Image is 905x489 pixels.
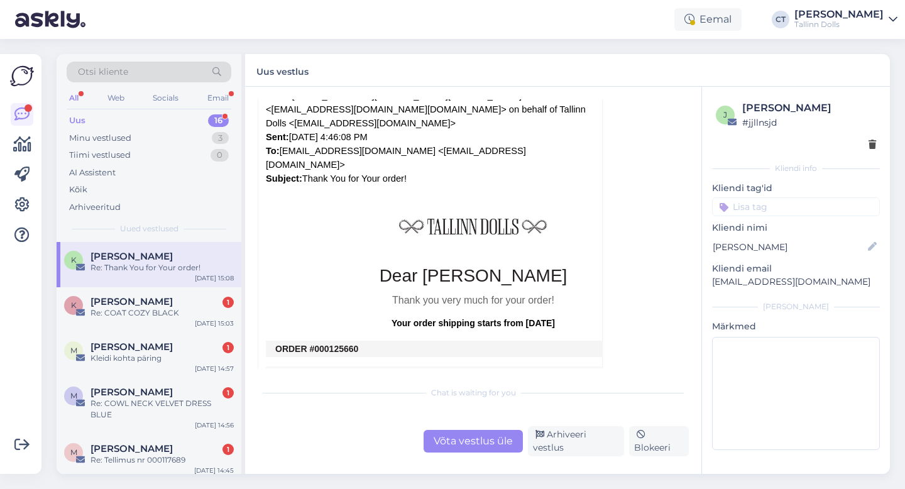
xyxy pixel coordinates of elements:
[712,275,880,288] p: [EMAIL_ADDRESS][DOMAIN_NAME]
[69,184,87,196] div: Kõik
[712,262,880,275] p: Kliendi email
[69,201,121,214] div: Arhiveeritud
[71,300,77,310] span: K
[105,90,127,106] div: Web
[266,146,280,156] b: To:
[712,197,880,216] input: Lisa tag
[10,64,34,88] img: Askly Logo
[712,182,880,195] p: Kliendi tag'id
[120,223,178,234] span: Uued vestlused
[712,301,880,312] div: [PERSON_NAME]
[205,90,231,106] div: Email
[528,426,624,456] div: Arhiveeri vestlus
[90,387,173,398] span: Merili Taevere
[90,353,234,364] div: Kleidi kohta päring
[742,101,876,116] div: [PERSON_NAME]
[256,62,309,79] label: Uus vestlus
[266,173,302,184] b: Subject:
[69,149,131,162] div: Tiimi vestlused
[69,114,85,127] div: Uus
[222,342,234,353] div: 1
[195,273,234,283] div: [DATE] 15:08
[195,319,234,328] div: [DATE] 15:03
[90,443,173,454] span: Marina Kadak
[275,344,671,354] td: ORDER #000125660
[70,448,77,457] span: M
[222,444,234,455] div: 1
[712,320,880,333] p: Märkmed
[70,391,77,400] span: M
[266,267,681,285] div: Dear [PERSON_NAME]
[69,167,116,179] div: AI Assistent
[424,430,523,453] div: Võta vestlus üle
[266,91,586,184] font: [EMAIL_ADDRESS][DOMAIN_NAME][DOMAIN_NAME] <[EMAIL_ADDRESS][DOMAIN_NAME][DOMAIN_NAME]> on behalf o...
[674,8,742,31] div: Eemal
[90,341,173,353] span: Margery Kihho
[69,132,131,145] div: Minu vestlused
[266,132,289,142] b: Sent:
[712,163,880,174] div: Kliendi info
[266,316,681,330] div: Your order shipping starts from [DATE]
[258,387,689,398] div: Chat is waiting for you
[90,262,234,273] div: Re: Thank You for Your order!
[712,221,880,234] p: Kliendi nimi
[195,364,234,373] div: [DATE] 14:57
[629,426,689,456] div: Blokeeri
[150,90,181,106] div: Socials
[90,398,234,420] div: Re: COWL NECK VELVET DRESS BLUE
[208,114,229,127] div: 16
[211,149,229,162] div: 0
[266,294,681,307] div: Thank you very much for your order!
[222,297,234,308] div: 1
[78,65,128,79] span: Otsi kliente
[222,387,234,398] div: 1
[195,420,234,430] div: [DATE] 14:56
[723,110,727,119] span: j
[399,219,547,234] img: Tallinn Dolls
[90,296,173,307] span: Kadri Laube
[71,255,77,265] span: K
[772,11,789,28] div: CT
[713,240,865,254] input: Lisa nimi
[212,132,229,145] div: 3
[90,454,234,466] div: Re: Tellimus nr 000117689
[90,307,234,319] div: Re: COAT COZY BLACK
[194,466,234,475] div: [DATE] 14:45
[794,9,897,30] a: [PERSON_NAME]Tallinn Dolls
[794,19,884,30] div: Tallinn Dolls
[67,90,81,106] div: All
[70,346,77,355] span: M
[794,9,884,19] div: [PERSON_NAME]
[742,116,876,129] div: # jjllnsjd
[90,251,173,262] span: Kristina Lehtmets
